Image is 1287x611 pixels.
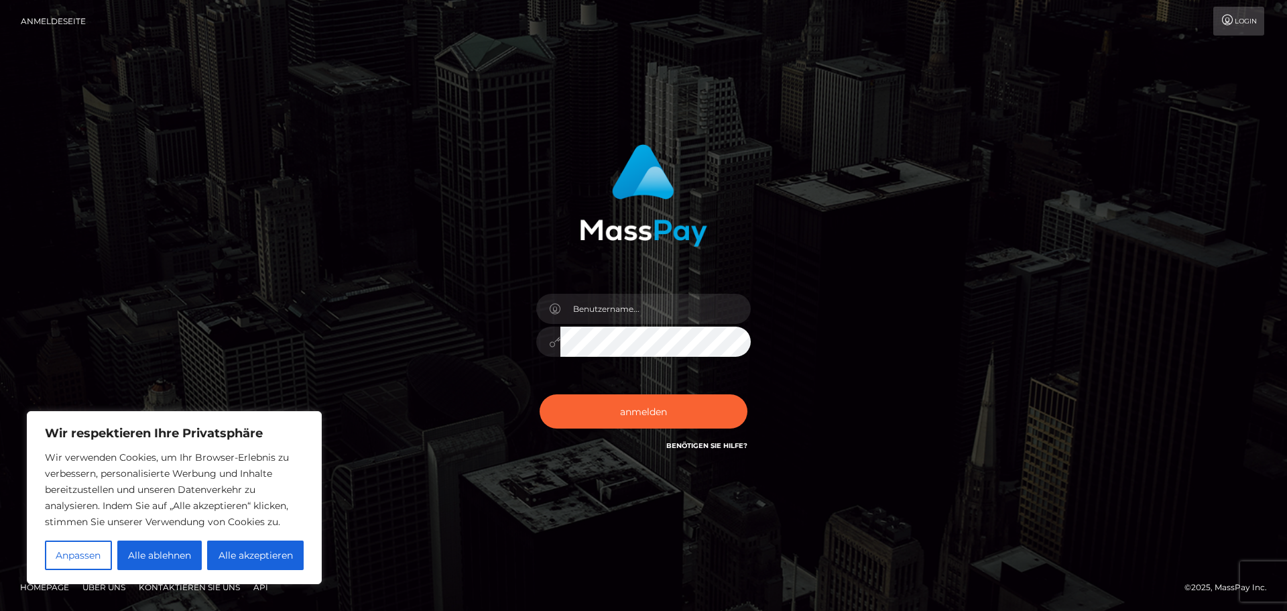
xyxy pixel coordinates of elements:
[21,16,86,26] font: Anmeldeseite
[253,582,268,592] font: API
[666,441,747,450] a: Benötigen Sie Hilfe?
[21,7,86,36] a: Anmeldeseite
[207,541,304,570] button: Alle akzeptieren
[248,577,273,598] a: API
[45,451,289,528] font: Wir verwenden Cookies, um Ihr Browser-Erlebnis zu verbessern, personalisierte Werbung und Inhalte...
[620,406,667,418] font: anmelden
[1213,7,1264,36] a: Login
[56,549,101,561] font: Anpassen
[82,582,125,592] font: Über uns
[77,577,131,598] a: Über uns
[219,549,293,561] font: Alle akzeptieren
[27,411,322,584] div: Wir respektieren Ihre Privatsphäre
[128,549,191,561] font: Alle ablehnen
[580,144,707,247] img: MassPay-Anmeldung
[15,577,74,598] a: Homepage
[117,541,202,570] button: Alle ablehnen
[139,582,240,592] font: Kontaktieren Sie uns
[1191,582,1267,592] font: 2025, MassPay Inc.
[133,577,245,598] a: Kontaktieren Sie uns
[20,582,69,592] font: Homepage
[45,541,112,570] button: Anpassen
[1184,582,1191,592] font: ©
[540,394,747,428] button: anmelden
[560,294,751,324] input: Benutzername...
[45,426,263,441] font: Wir respektieren Ihre Privatsphäre
[1235,17,1257,25] font: Login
